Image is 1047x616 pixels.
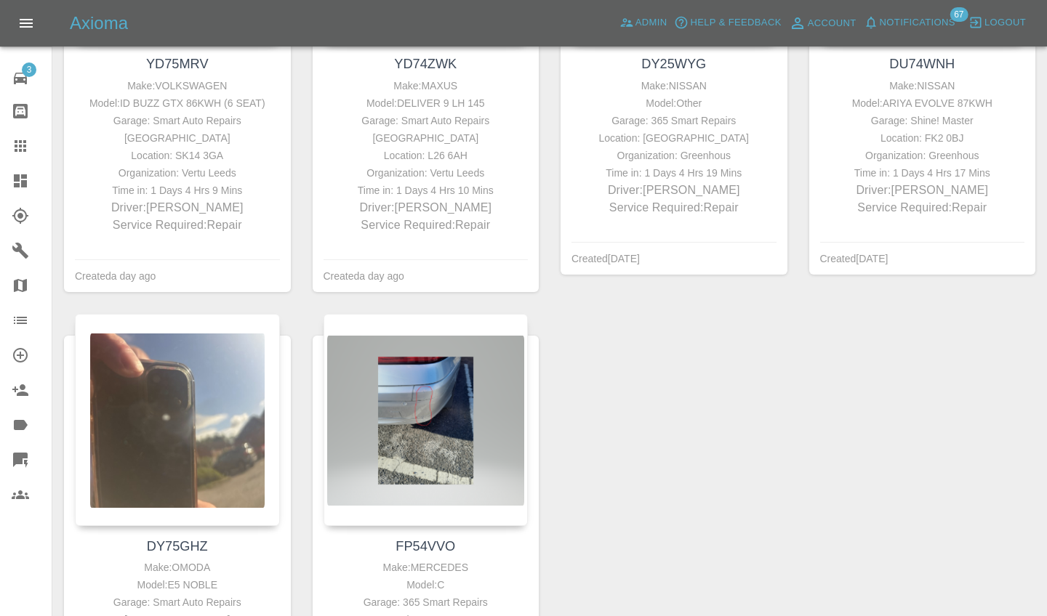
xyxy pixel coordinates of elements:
[327,94,525,112] div: Model: DELIVER 9 LH 145
[824,147,1022,164] div: Organization: Greenhous
[9,6,44,41] button: Open drawer
[79,559,276,576] div: Make: OMODA
[79,199,276,216] p: Driver: [PERSON_NAME]
[616,12,671,34] a: Admin
[327,147,525,164] div: Location: L26 6AH
[950,7,968,22] span: 67
[808,15,857,32] span: Account
[75,267,156,285] div: Created a day ago
[396,539,455,554] a: FP54VVO
[79,94,276,112] div: Model: ID BUZZ GTX 86KWH (6 SEAT)
[146,57,209,71] a: YD75MRV
[785,12,860,35] a: Account
[824,182,1022,199] p: Driver: [PERSON_NAME]
[575,182,773,199] p: Driver: [PERSON_NAME]
[327,216,525,234] p: Service Required: Repair
[670,12,785,34] button: Help & Feedback
[575,129,773,147] div: Location: [GEOGRAPHIC_DATA]
[824,164,1022,182] div: Time in: 1 Days 4 Hrs 17 Mins
[394,57,457,71] a: YD74ZWK
[880,15,955,31] span: Notifications
[327,182,525,199] div: Time in: 1 Days 4 Hrs 10 Mins
[575,199,773,216] p: Service Required: Repair
[79,112,276,147] div: Garage: Smart Auto Repairs [GEOGRAPHIC_DATA]
[575,147,773,164] div: Organization: Greenhous
[327,77,525,94] div: Make: MAXUS
[820,250,888,267] div: Created [DATE]
[79,147,276,164] div: Location: SK14 3GA
[79,77,276,94] div: Make: VOLKSWAGEN
[327,199,525,216] p: Driver: [PERSON_NAME]
[984,15,1026,31] span: Logout
[327,593,525,611] div: Garage: 365 Smart Repairs
[327,559,525,576] div: Make: MERCEDES
[635,15,667,31] span: Admin
[79,216,276,234] p: Service Required: Repair
[575,94,773,112] div: Model: Other
[824,112,1022,129] div: Garage: Shine! Master
[79,576,276,593] div: Model: E5 NOBLE
[70,12,128,35] h5: Axioma
[824,77,1022,94] div: Make: NISSAN
[327,164,525,182] div: Organization: Vertu Leeds
[575,77,773,94] div: Make: NISSAN
[79,164,276,182] div: Organization: Vertu Leeds
[575,164,773,182] div: Time in: 1 Days 4 Hrs 19 Mins
[324,267,404,285] div: Created a day ago
[79,182,276,199] div: Time in: 1 Days 4 Hrs 9 Mins
[22,62,36,77] span: 3
[575,112,773,129] div: Garage: 365 Smart Repairs
[147,539,208,554] a: DY75GHZ
[571,250,640,267] div: Created [DATE]
[824,94,1022,112] div: Model: ARIYA EVOLVE 87KWH
[690,15,781,31] span: Help & Feedback
[641,57,706,71] a: DY25WYG
[889,57,955,71] a: DU74WNH
[860,12,959,34] button: Notifications
[965,12,1030,34] button: Logout
[327,576,525,593] div: Model: C
[327,112,525,147] div: Garage: Smart Auto Repairs [GEOGRAPHIC_DATA]
[824,199,1022,216] p: Service Required: Repair
[824,129,1022,147] div: Location: FK2 0BJ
